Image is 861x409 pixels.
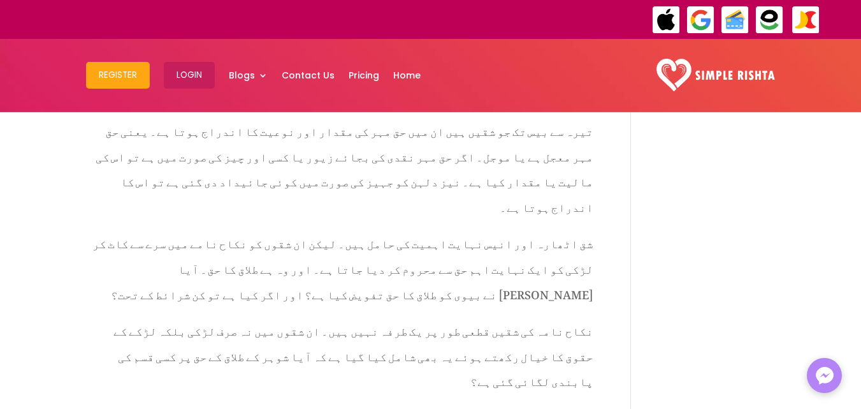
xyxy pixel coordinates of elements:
[812,363,837,389] img: Messenger
[282,42,335,108] a: Contact Us
[87,116,593,228] p: تیرہ سے بیس تک جو شقیں ہیں ان میں حق مہر کی مقدار اور نوعیت کا اندراج ہوتا ہے۔ یعنی حق مہر معجل ہ...
[229,42,268,108] a: Blogs
[164,42,215,108] a: Login
[652,6,681,34] img: ApplePay-icon
[87,228,593,316] p: شق اٹھارہ اور انیس نہایت اہمیت کی حامل ہیں۔ لیکن ان شقوں کو نکاح نامے میں سرے سے کاٹ کر لڑکی کو ا...
[86,42,150,108] a: Register
[349,42,379,108] a: Pricing
[164,62,215,89] button: Login
[86,62,150,89] button: Register
[393,42,421,108] a: Home
[686,6,715,34] img: GooglePay-icon
[721,6,749,34] img: Credit Cards
[755,6,784,34] img: EasyPaisa-icon
[87,316,593,403] p: نکاح نامہ کی شقیں قطعی طور پر یک طرفہ نہیں ہیں۔ ان شقوں میں نہ صرف لڑکی بلکہ لڑکے کے حقوق کا خیال...
[792,6,820,34] img: JazzCash-icon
